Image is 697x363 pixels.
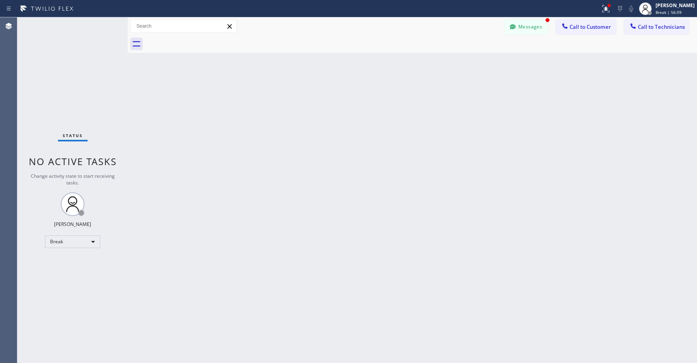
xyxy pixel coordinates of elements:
[45,235,100,248] div: Break
[624,19,689,34] button: Call to Technicians
[626,3,637,14] button: Mute
[656,9,682,15] span: Break | 56:09
[505,19,548,34] button: Messages
[31,173,115,186] span: Change activity state to start receiving tasks.
[656,2,695,9] div: [PERSON_NAME]
[556,19,616,34] button: Call to Customer
[570,23,611,30] span: Call to Customer
[29,155,117,168] span: No active tasks
[131,20,236,32] input: Search
[54,221,91,228] div: [PERSON_NAME]
[638,23,685,30] span: Call to Technicians
[63,133,83,138] span: Status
